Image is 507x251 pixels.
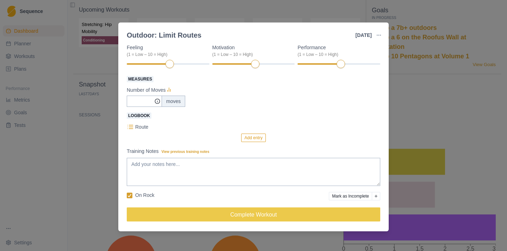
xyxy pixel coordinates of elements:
p: Number of Moves [127,86,165,94]
div: (1 = Low – 10 = High) [127,51,205,58]
label: Training Notes [127,148,376,155]
button: Add reason [372,192,380,200]
label: Performance [298,44,376,58]
label: Feeling [127,44,205,58]
label: Motivation [212,44,291,58]
div: moves [162,96,185,107]
span: Logbook [127,112,151,119]
div: (1 = Low – 10 = High) [212,51,291,58]
button: Add entry [241,134,265,142]
button: Mark as Incomplete [329,192,372,200]
p: Route [135,123,148,131]
p: [DATE] [356,32,372,39]
div: Outdoor: Limit Routes [127,30,201,40]
button: Complete Workout [127,207,380,221]
p: On Rock [135,192,154,199]
span: View previous training notes [162,150,209,154]
div: (1 = Low – 10 = High) [298,51,376,58]
span: Measures [127,76,154,82]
